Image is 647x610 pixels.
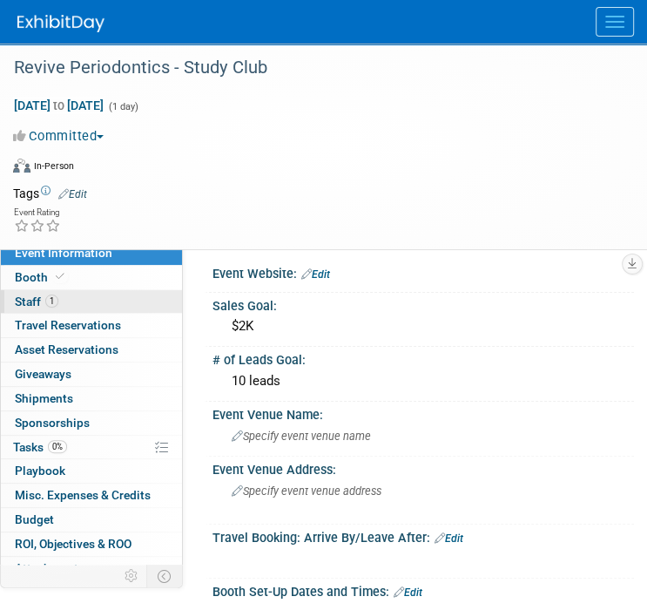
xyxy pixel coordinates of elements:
div: # of Leads Goal: [212,347,634,369]
div: Event Website: [212,261,634,283]
div: Sales Goal: [212,293,634,315]
span: Attachments [15,561,84,575]
a: Budget [1,508,182,532]
span: Tasks [13,440,67,454]
span: Staff [15,295,58,308]
a: Staff1 [1,290,182,314]
span: [DATE] [DATE] [13,98,104,113]
td: Personalize Event Tab Strip [117,565,147,587]
span: Playbook [15,464,65,478]
td: Toggle Event Tabs [147,565,183,587]
span: Specify event venue address [232,485,381,498]
div: Travel Booking: Arrive By/Leave After: [212,525,634,547]
a: Booth [1,266,182,289]
a: Asset Reservations [1,338,182,362]
td: Tags [13,185,87,202]
span: 1 [45,295,58,308]
a: Sponsorships [1,411,182,435]
button: Committed [13,127,111,146]
a: Event Information [1,241,182,265]
div: Booth Set-Up Dates and Times: [212,579,634,601]
span: Specify event venue name [232,430,371,443]
span: Event Information [15,246,112,260]
span: Giveaways [15,367,71,381]
div: $2K [226,313,621,340]
span: Misc. Expenses & Credits [15,488,151,502]
div: Revive Periodontics - Study Club [8,52,612,84]
div: In-Person [33,159,74,173]
a: Edit [394,586,422,599]
i: Booth reservation complete [56,272,64,281]
span: Travel Reservations [15,318,121,332]
span: (1 day) [107,101,138,112]
img: Format-Inperson.png [13,159,30,173]
button: Menu [596,7,634,37]
div: 10 leads [226,368,621,395]
span: Sponsorships [15,416,90,430]
div: Event Rating [14,208,61,217]
a: Tasks0% [1,436,182,459]
span: to [51,98,67,112]
span: Shipments [15,391,73,405]
a: Playbook [1,459,182,483]
a: Edit [435,532,463,545]
div: Event Venue Name: [212,402,634,424]
a: Misc. Expenses & Credits [1,484,182,507]
a: Attachments [1,557,182,580]
img: ExhibitDay [17,15,104,32]
a: Travel Reservations [1,314,182,337]
span: Asset Reservations [15,342,118,356]
a: Edit [58,188,87,200]
a: Giveaways [1,363,182,386]
a: Shipments [1,387,182,410]
div: Event Venue Address: [212,457,634,478]
div: Event Format [13,156,612,182]
a: Edit [301,268,330,281]
span: Booth [15,270,68,284]
span: Budget [15,512,54,526]
span: 0% [48,440,67,453]
span: ROI, Objectives & ROO [15,537,131,551]
a: ROI, Objectives & ROO [1,532,182,556]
